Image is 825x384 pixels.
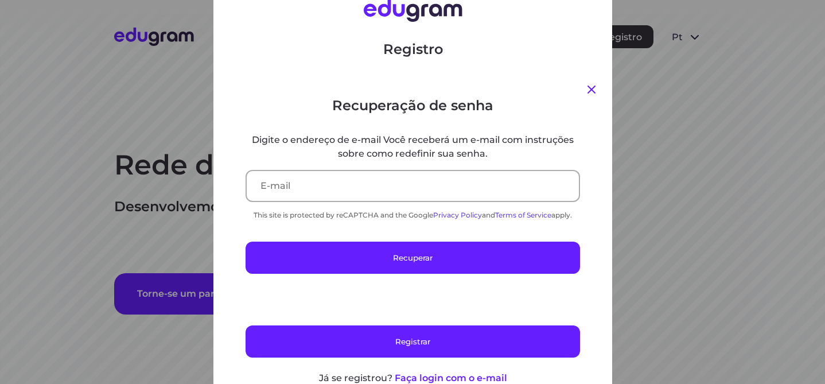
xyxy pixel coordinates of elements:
p: Digite o endereço de e-mail Você receberá um e-mail com instruções sobre como redefinir sua senha. [246,133,580,161]
p: Recuperação de senha [246,96,580,115]
input: E-mail [247,171,579,201]
button: Recuperar [246,242,580,274]
div: This site is protected by reCAPTCHA and the Google and apply. [246,211,580,219]
a: Privacy Policy [433,211,482,219]
a: Terms of Service [495,211,551,219]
